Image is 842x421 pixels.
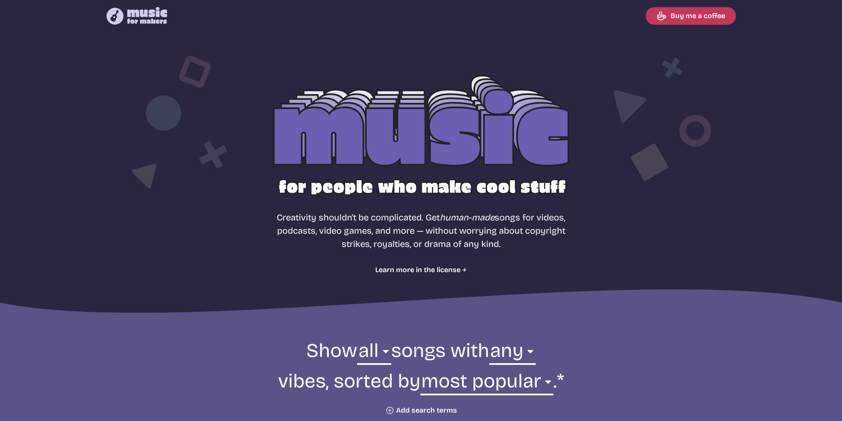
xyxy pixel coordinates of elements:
[489,338,536,368] select: vibe
[420,368,553,399] select: sorting
[646,7,736,25] a: Buy me a coffee
[277,211,566,250] p: Creativity shouldn't be complicated. Get songs for videos, podcasts, video games, and more — with...
[385,406,457,415] button: Add search terms
[181,338,662,415] form: Show songs with vibes, sorted by .
[440,212,495,223] i: human-made
[357,338,391,368] select: genre
[375,265,467,275] a: Learn more in the license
